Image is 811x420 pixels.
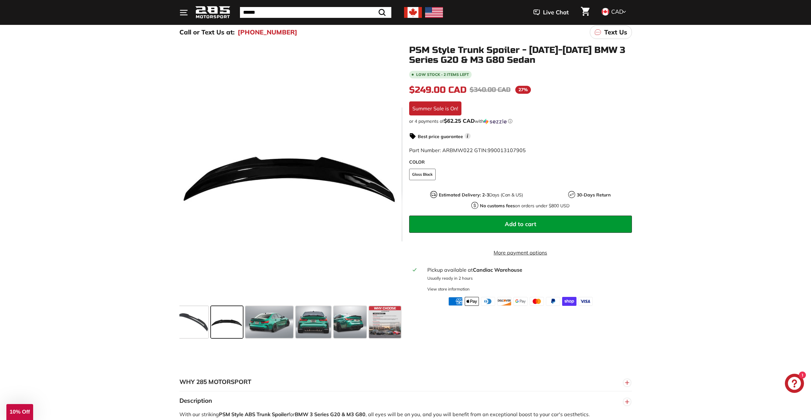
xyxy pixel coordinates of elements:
strong: ABS [245,411,255,417]
button: Live Chat [525,4,577,20]
span: $62.25 CAD [444,117,475,124]
span: Part Number: ARBMW022 GTIN: [409,147,526,153]
strong: 30-Days Return [577,192,611,198]
span: i [465,133,471,139]
inbox-online-store-chat: Shopify online store chat [783,374,806,394]
a: More payment options [409,249,632,256]
img: Sezzle [484,119,507,124]
strong: Estimated Delivery: 2-3 [439,192,489,198]
strong: Best price guarantee [418,134,463,139]
label: COLOR [409,159,632,166]
span: $340.00 CAD [470,86,510,94]
span: Live Chat [543,8,569,17]
button: Add to cart [409,216,632,233]
span: 10% Off [10,409,30,415]
a: Text Us [590,26,632,39]
img: shopify_pay [562,297,576,306]
p: Usually ready in 2 hours [427,275,628,281]
a: Cart [577,2,593,23]
div: 10% Off [6,404,33,420]
img: master [530,297,544,306]
div: Pickup available at [427,266,628,274]
img: Logo_285_Motorsport_areodynamics_components [195,5,230,20]
img: diners_club [481,297,495,306]
div: Summer Sale is On! [409,101,461,115]
a: [PHONE_NUMBER] [238,27,297,37]
strong: PSM Style [219,411,243,417]
h1: PSM Style Trunk Spoiler - [DATE]-[DATE] BMW 3 Series G20 & M3 G80 Sedan [409,45,632,65]
strong: Candiac Warehouse [473,267,522,273]
input: Search [240,7,391,18]
button: Description [179,391,632,410]
strong: Trunk Spoiler [257,411,288,417]
img: apple_pay [465,297,479,306]
p: on orders under $800 USD [480,203,569,209]
strong: No customs fees [480,203,515,209]
p: Text Us [604,27,627,37]
p: Call or Text Us at: [179,27,235,37]
strong: BMW 3 Series G20 & M3 G80 [295,411,366,417]
span: Low stock - 2 items left [416,73,469,77]
span: CAD [611,8,623,15]
img: visa [578,297,593,306]
img: google_pay [513,297,528,306]
button: WHY 285 MOTORSPORT [179,372,632,392]
img: american_express [448,297,463,306]
div: or 4 payments of$62.25 CADwithSezzle Click to learn more about Sezzle [409,118,632,124]
img: discover [497,297,511,306]
div: View store information [427,286,470,292]
p: Days (Can & US) [439,192,523,198]
span: 27% [515,86,531,94]
span: $249.00 CAD [409,85,467,95]
div: or 4 payments of with [409,118,632,124]
span: 990013107905 [488,147,526,153]
span: Add to cart [505,220,536,228]
img: paypal [546,297,560,306]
